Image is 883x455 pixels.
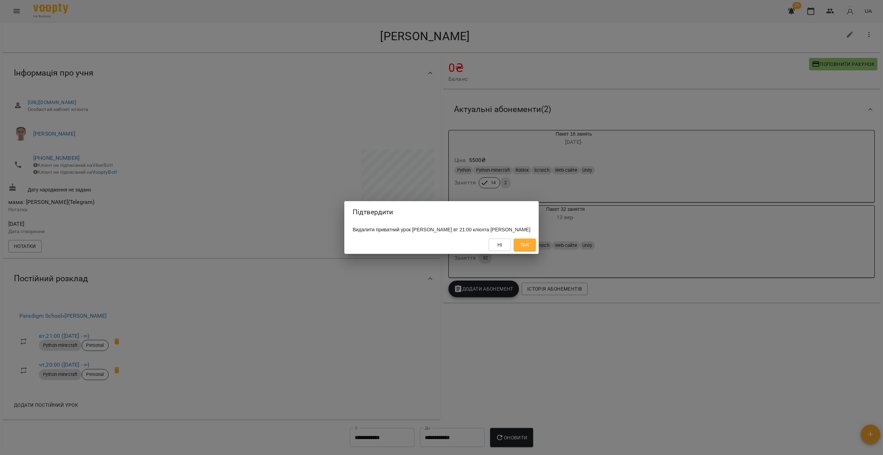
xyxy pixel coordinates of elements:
span: Так [520,241,529,249]
button: Так [514,239,536,251]
button: Ні [489,239,511,251]
h2: Підтвердити [353,207,530,217]
span: Ні [497,241,503,249]
div: Видалити приватний урок [PERSON_NAME] вт 21:00 клієнта [PERSON_NAME] [344,223,539,236]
